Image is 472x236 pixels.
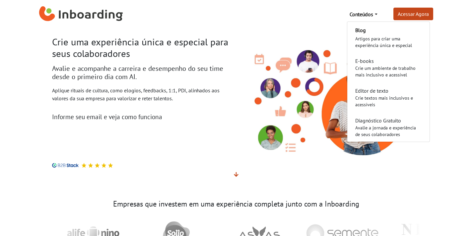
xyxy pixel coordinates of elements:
img: Inboarding - Rutuais de Cultura com Inteligência Ariticial. Feedback, conversas 1:1, PDI. [241,38,420,158]
span: Veja mais detalhes abaixo [234,171,238,178]
img: Avaliação 5 estrelas no B2B Stack [81,163,87,168]
a: Editor de textoCrie textos mais inclusivos e acessíveis [347,82,430,112]
a: E-booksCrie um ambiente de trabalho mais inclusivo e acessível [347,53,430,83]
iframe: Form 0 [52,123,215,155]
a: Conteúdos [347,8,380,21]
h3: Informe seu email e veja como funciona [52,113,231,120]
div: Crie textos mais inclusivos e acessíveis [355,95,422,108]
a: Inboarding Home Page [39,3,123,26]
img: Avaliação 5 estrelas no B2B Stack [95,163,100,168]
h6: Blog [355,26,422,34]
img: Avaliação 5 estrelas no B2B Stack [108,163,113,168]
h2: Avalie e acompanhe a carreira e desempenho do seu time desde o primeiro dia com AI. [52,65,231,81]
div: Conteúdos [347,22,430,142]
div: Artigos para criar uma experiência única e especial [355,35,422,49]
img: Inboarding Home [39,4,123,24]
img: Avaliação 5 estrelas no B2B Stack [101,163,106,168]
div: Avaliação 5 estrelas no B2B Stack [79,163,113,168]
div: Avalie a jornada e experiência de seus colaboradores [355,124,422,138]
h1: Crie uma experiência única e especial para seus colaboradores [52,36,231,59]
a: Blog Artigos para criar uma experiência única e especial [347,22,430,53]
a: Diagnóstico GratuitoAvalie a jornada e experiência de seus colaboradores [347,112,430,142]
div: Crie um ambiente de trabalho mais inclusivo e acessível [355,65,422,78]
img: Avaliação 5 estrelas no B2B Stack [88,163,93,168]
img: B2B Stack logo [52,163,79,168]
a: Acessar Agora [393,8,433,20]
p: Aplique rituais de cultura, como elogios, feedbacks, 1:1, PDI, alinhados aos valores da sua empre... [52,86,231,102]
h3: Empresas que investem em uma experiência completa junto com a Inboarding [52,200,420,209]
